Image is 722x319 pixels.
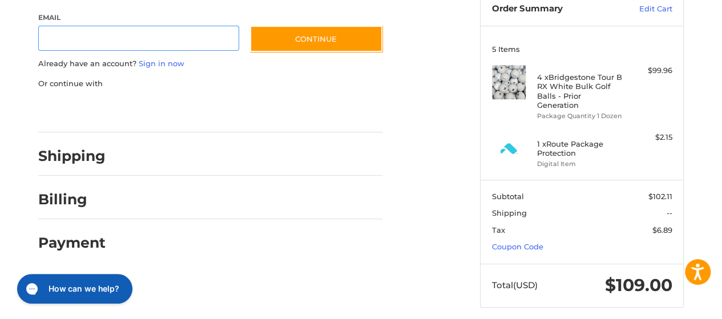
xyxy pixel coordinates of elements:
h4: 4 x Bridgestone Tour B RX White Bulk Golf Balls - Prior Generation [537,72,624,110]
h2: Payment [38,234,106,252]
a: Sign in now [139,59,184,68]
span: $6.89 [652,225,672,235]
iframe: PayPal-paypal [35,100,120,121]
div: $2.15 [627,132,672,143]
span: Shipping [492,208,527,217]
span: -- [667,208,672,217]
h3: Order Summary [492,3,615,15]
li: Package Quantity 1 Dozen [537,111,624,121]
h3: 5 Items [492,45,672,54]
h2: Shipping [38,147,106,165]
label: Email [38,13,239,23]
iframe: PayPal-venmo [228,100,314,121]
button: Continue [250,26,382,52]
h2: Billing [38,191,105,208]
span: Tax [492,225,505,235]
p: Already have an account? [38,58,382,70]
div: $99.96 [627,65,672,76]
span: Total (USD) [492,280,538,290]
a: Edit Cart [615,3,672,15]
span: $109.00 [605,274,672,296]
li: Digital Item [537,159,624,169]
h4: 1 x Route Package Protection [537,139,624,158]
iframe: Gorgias live chat messenger [11,270,136,308]
a: Coupon Code [492,242,543,251]
span: $102.11 [648,192,672,201]
span: Subtotal [492,192,524,201]
p: Or continue with [38,78,382,90]
iframe: PayPal-paylater [131,100,217,121]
